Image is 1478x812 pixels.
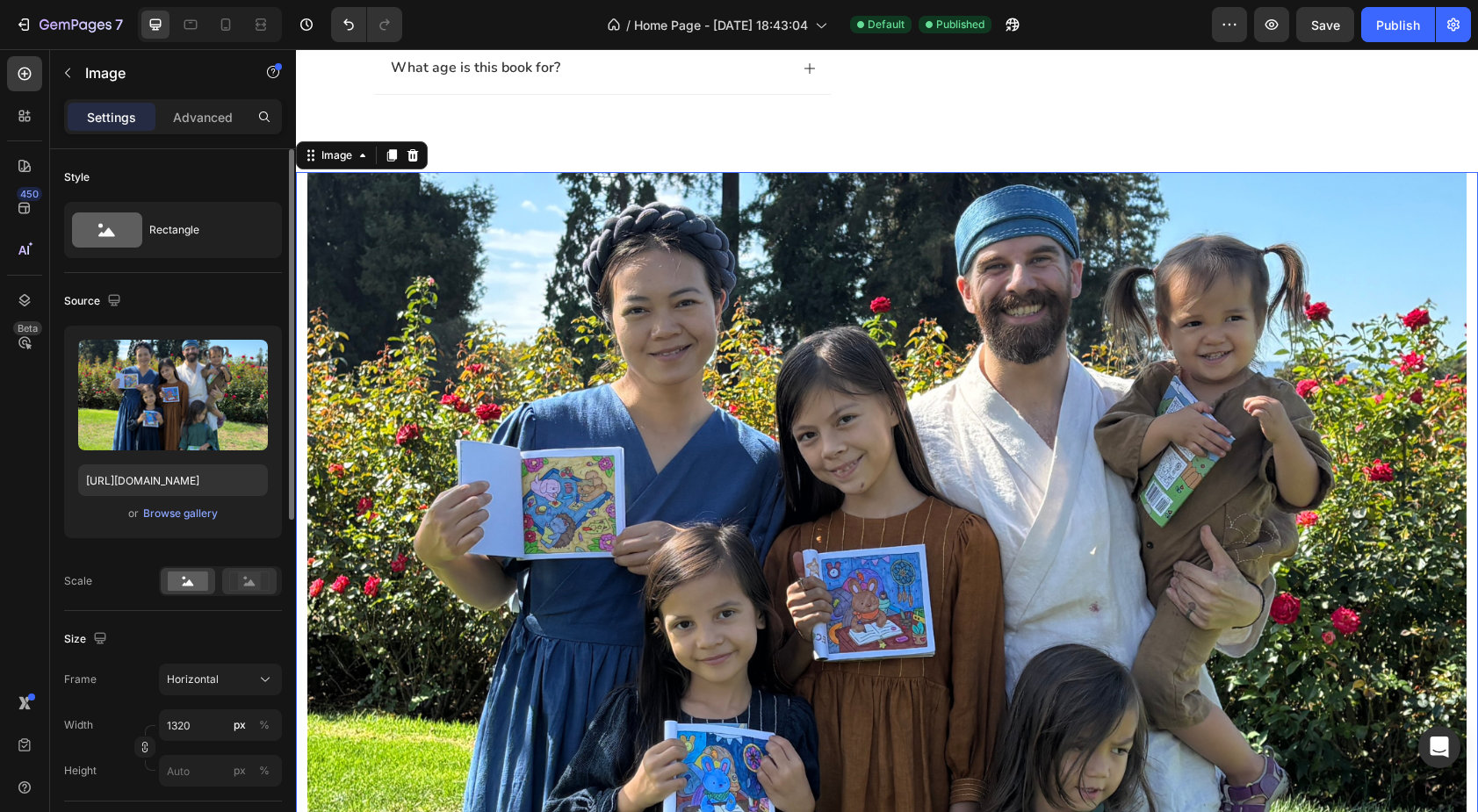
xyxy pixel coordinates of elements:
[64,717,93,733] label: Width
[87,108,136,126] p: Settings
[64,628,111,651] div: Size
[64,290,125,313] div: Source
[64,672,97,687] label: Frame
[254,715,275,736] button: px
[142,505,219,522] button: Browse gallery
[254,760,275,781] button: px
[85,62,234,83] p: Image
[1418,726,1460,768] div: Open Intercom Messenger
[149,210,256,250] div: Rectangle
[64,573,92,589] div: Scale
[17,187,42,201] div: 450
[128,503,139,524] span: or
[634,16,808,34] span: Home Page - [DATE] 18:43:04
[64,169,90,185] div: Style
[159,709,282,741] input: px%
[229,715,250,736] button: %
[159,755,282,787] input: px%
[259,717,270,733] div: %
[159,664,282,695] button: Horizontal
[7,7,131,42] button: 7
[78,464,268,496] input: https://example.com/image.jpg
[868,17,905,32] span: Default
[115,14,123,35] p: 7
[234,763,246,779] div: px
[626,16,631,34] span: /
[13,321,42,335] div: Beta
[1376,16,1420,34] div: Publish
[234,717,246,733] div: px
[259,763,270,779] div: %
[1311,18,1340,32] span: Save
[173,108,233,126] p: Advanced
[296,49,1478,812] iframe: To enrich screen reader interactions, please activate Accessibility in Grammarly extension settings
[331,7,402,42] div: Undo/Redo
[1296,7,1354,42] button: Save
[64,763,97,779] label: Height
[1361,7,1435,42] button: Publish
[167,672,219,687] span: Horizontal
[22,98,60,114] div: Image
[78,340,268,450] img: preview-image
[229,760,250,781] button: %
[143,506,218,521] div: Browse gallery
[936,17,984,32] span: Published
